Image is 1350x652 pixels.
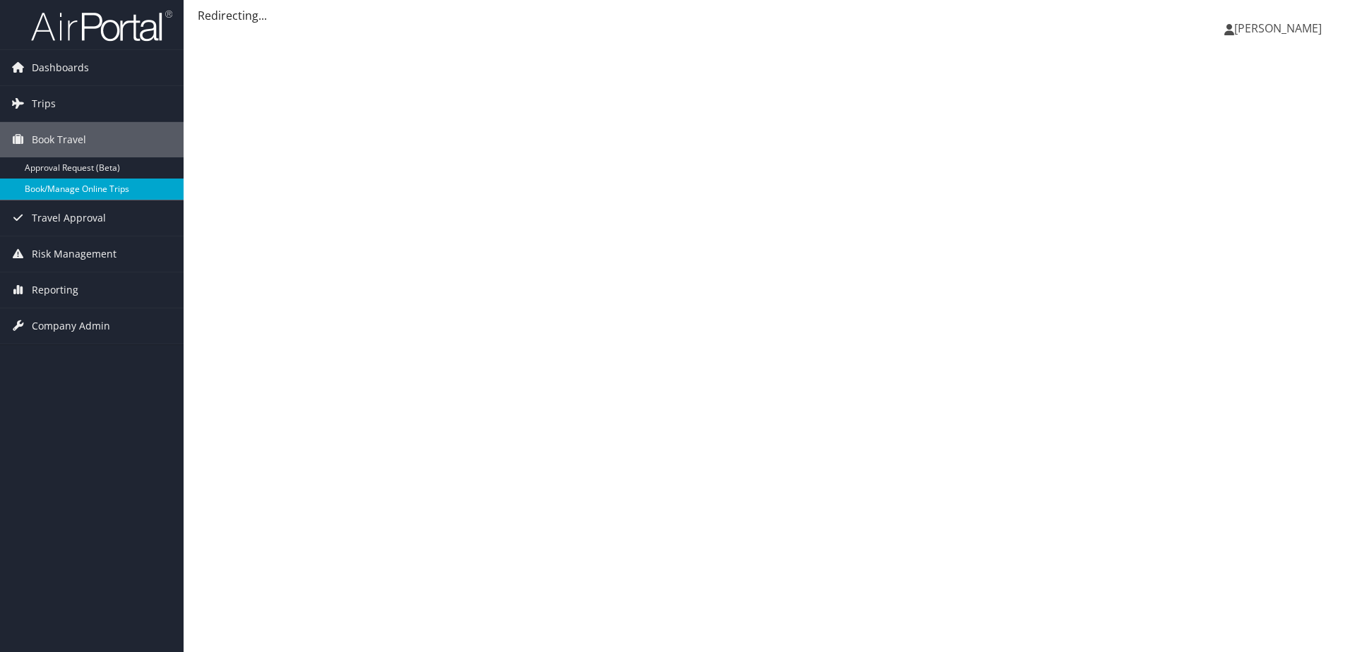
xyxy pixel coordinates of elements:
span: Book Travel [32,122,86,157]
span: Risk Management [32,236,117,272]
span: Reporting [32,272,78,308]
img: airportal-logo.png [31,9,172,42]
span: Company Admin [32,308,110,344]
span: Trips [32,86,56,121]
a: [PERSON_NAME] [1224,7,1336,49]
div: Redirecting... [198,7,1336,24]
span: Dashboards [32,50,89,85]
span: [PERSON_NAME] [1234,20,1322,36]
span: Travel Approval [32,200,106,236]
